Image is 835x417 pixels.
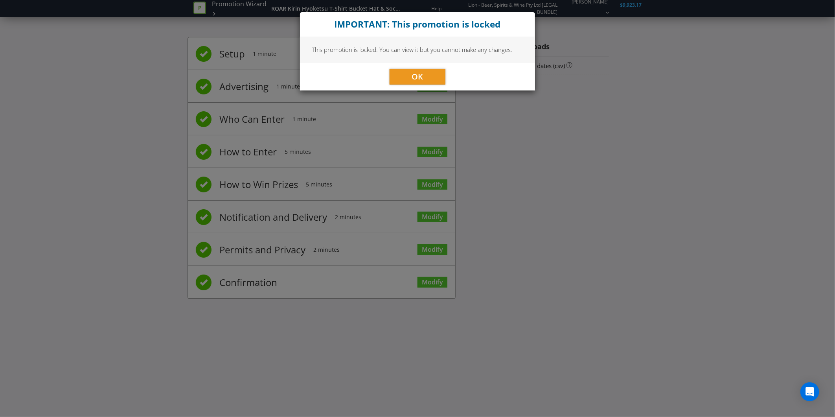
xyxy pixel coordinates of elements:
[800,382,819,401] div: Open Intercom Messenger
[300,12,535,37] div: Close
[300,37,535,63] div: This promotion is locked. You can view it but you cannot make any changes.
[335,18,501,30] strong: IMPORTANT: This promotion is locked
[390,69,445,85] button: OK
[412,71,423,82] span: OK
